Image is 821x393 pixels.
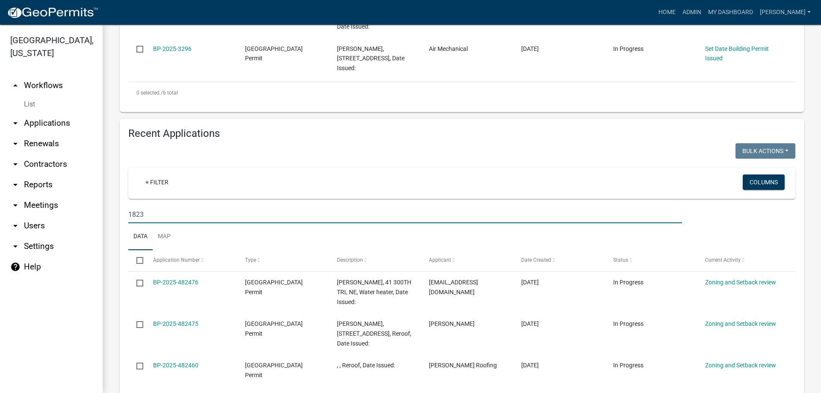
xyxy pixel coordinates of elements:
span: , , Reroof, Date Issued: [337,362,395,369]
a: BP-2025-482475 [153,320,198,327]
a: [PERSON_NAME] [756,4,814,21]
i: arrow_drop_down [10,118,21,128]
span: In Progress [613,279,644,286]
span: Isanti County Building Permit [245,320,303,337]
i: arrow_drop_down [10,221,21,231]
span: In Progress [613,320,644,327]
button: Columns [743,174,785,190]
a: Map [153,223,176,251]
span: 09/23/2025 [521,362,539,369]
span: Date Created [521,257,551,263]
a: BP-2025-3296 [153,45,192,52]
datatable-header-cell: Application Number [145,250,236,271]
a: BP-2025-482476 [153,279,198,286]
span: STEPHEN SILVERNALE, 5705 257TH AVE NE, Reroof, Date Issued: [337,320,411,347]
a: Admin [679,4,705,21]
datatable-header-cell: Select [128,250,145,271]
span: Applicant [429,257,451,263]
span: Isanti County Building Permit [245,45,303,62]
span: Isanti County Building Permit [245,279,303,295]
span: Description [337,257,363,263]
span: Current Activity [705,257,741,263]
i: arrow_drop_up [10,80,21,91]
span: 09/15/2025 [521,45,539,52]
span: Application Number [153,257,200,263]
datatable-header-cell: Date Created [513,250,605,271]
i: help [10,262,21,272]
a: + Filter [139,174,175,190]
a: Zoning and Setback review [705,320,776,327]
a: My Dashboard [705,4,756,21]
a: BP-2025-482460 [153,362,198,369]
datatable-header-cell: Status [605,250,697,271]
span: In Progress [613,362,644,369]
datatable-header-cell: Current Activity [697,250,789,271]
span: 0 selected / [136,90,163,96]
datatable-header-cell: Applicant [421,250,513,271]
span: DAVID B ADOLPHSON, 41 300TH TRL NE, Water heater, Date Issued: [337,279,411,305]
span: Hallie Kaczmarski [429,320,475,327]
a: Home [655,4,679,21]
button: Bulk Actions [735,143,795,159]
div: 6 total [128,82,795,103]
span: Status [613,257,628,263]
i: arrow_drop_down [10,180,21,190]
i: arrow_drop_down [10,241,21,251]
a: Zoning and Setback review [705,279,776,286]
i: arrow_drop_down [10,159,21,169]
i: arrow_drop_down [10,139,21,149]
i: arrow_drop_down [10,200,21,210]
datatable-header-cell: Type [237,250,329,271]
a: Zoning and Setback review [705,362,776,369]
span: Office@LarsonPlumbing.com [429,279,478,295]
input: Search for applications [128,206,682,223]
span: 09/23/2025 [521,279,539,286]
h4: Recent Applications [128,127,795,140]
a: Data [128,223,153,251]
span: Air Mechanical [429,45,468,52]
datatable-header-cell: Description [329,250,421,271]
span: Isanti County Building Permit [245,362,303,378]
span: In Progress [613,45,644,52]
span: PENNY MANTHEY MOYER, 8728 288TH LN NE, Furnace, Date Issued: [337,45,405,72]
span: 09/23/2025 [521,320,539,327]
span: Bialka Roofing [429,362,497,369]
a: Set Date Building Permit Issued [705,45,769,62]
span: Type [245,257,256,263]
